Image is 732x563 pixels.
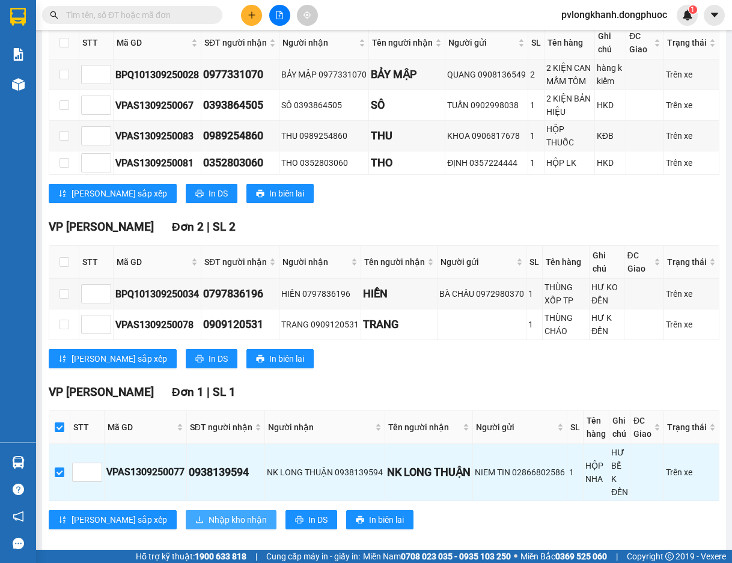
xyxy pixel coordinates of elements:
[49,184,177,203] button: sort-ascending[PERSON_NAME] sắp xếp
[115,129,199,144] div: VPAS1309250083
[281,287,359,300] div: HIỀN 0797836196
[203,154,277,171] div: 0352803060
[372,36,433,49] span: Tên người nhận
[203,66,277,83] div: 0977331070
[297,5,318,26] button: aim
[269,187,304,200] span: In biên lai
[58,189,67,199] span: sort-ascending
[441,255,514,269] span: Người gửi
[528,287,540,300] div: 1
[256,189,264,199] span: printer
[667,36,707,49] span: Trạng thái
[256,355,264,364] span: printer
[371,127,443,144] div: THU
[10,8,26,26] img: logo-vxr
[58,355,67,364] span: sort-ascending
[616,550,618,563] span: |
[13,511,24,522] span: notification
[371,66,443,83] div: BẢY MẬP
[72,187,167,200] span: [PERSON_NAME] sắp xếp
[115,67,199,82] div: BPQ101309250028
[666,68,717,81] div: Trên xe
[204,36,267,49] span: SĐT người nhận
[666,466,717,479] div: Trên xe
[552,7,677,22] span: pvlongkhanh.dongphuoc
[476,421,555,434] span: Người gửi
[49,385,154,399] span: VP [PERSON_NAME]
[363,285,435,302] div: HIỀN
[114,121,201,151] td: VPAS1309250083
[346,510,413,529] button: printerIn biên lai
[385,444,473,501] td: NK LONG THUẬN
[704,5,725,26] button: caret-down
[439,287,524,300] div: BÀ CHÂU 0972980370
[281,318,359,331] div: TRANG 0909120531
[665,552,674,561] span: copyright
[629,29,651,56] span: ĐC Giao
[447,68,526,81] div: QUANG 0908136549
[667,255,707,269] span: Trạng thái
[4,87,73,94] span: In ngày:
[50,11,58,19] span: search
[79,26,114,59] th: STT
[49,220,154,234] span: VP [PERSON_NAME]
[248,11,256,19] span: plus
[295,516,303,525] span: printer
[364,255,425,269] span: Tên người nhận
[546,92,593,118] div: 2 KIỆN BẢN HIỆU
[530,156,542,169] div: 1
[201,279,279,309] td: 0797836196
[666,99,717,112] div: Trên xe
[447,129,526,142] div: KHOA 0906817678
[595,26,626,59] th: Ghi chú
[585,459,607,485] div: HỘP NHA
[667,421,707,434] span: Trạng thái
[186,184,237,203] button: printerIn DS
[95,36,165,51] span: 01 Võ Văn Truyện, KP.1, Phường 2
[544,311,587,338] div: THÙNG CHÁO
[597,99,624,112] div: HKD
[72,513,167,526] span: [PERSON_NAME] sắp xếp
[58,516,67,525] span: sort-ascending
[597,129,624,142] div: KĐB
[26,87,73,94] span: 15:02:36 [DATE]
[666,287,717,300] div: Trên xe
[209,187,228,200] span: In DS
[201,90,279,121] td: 0393864505
[689,5,697,14] sup: 1
[114,279,201,309] td: BPQ101309250034
[213,385,236,399] span: SL 1
[526,246,543,279] th: SL
[255,550,257,563] span: |
[281,99,367,112] div: SÔ 0393864505
[186,349,237,368] button: printerIn DS
[186,510,276,529] button: downloadNhập kho nhận
[32,65,147,75] span: -----------------------------------------
[106,464,185,479] div: VPAS1309250077
[246,184,314,203] button: printerIn biên lai
[281,68,367,81] div: BẢY MẬP 0977331070
[13,538,24,549] span: message
[114,309,201,340] td: VPAS1309250078
[475,466,565,479] div: NIEM TIN 02866802586
[282,255,349,269] span: Người nhận
[611,446,628,499] div: HƯ BỂ K ĐỀN
[369,121,445,151] td: THU
[555,552,607,561] strong: 0369 525 060
[666,156,717,169] div: Trên xe
[590,246,624,279] th: Ghi chú
[207,220,210,234] span: |
[543,246,590,279] th: Tên hàng
[627,249,651,275] span: ĐC Giao
[528,318,540,331] div: 1
[195,516,204,525] span: download
[12,48,25,61] img: solution-icon
[514,554,517,559] span: ⚪️
[201,309,279,340] td: 0909120531
[666,318,717,331] div: Trên xe
[546,61,593,88] div: 2 KIỆN CAN MẤM TÔM
[448,36,516,49] span: Người gửi
[530,129,542,142] div: 1
[387,464,471,481] div: NK LONG THUẬN
[201,151,279,175] td: 0352803060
